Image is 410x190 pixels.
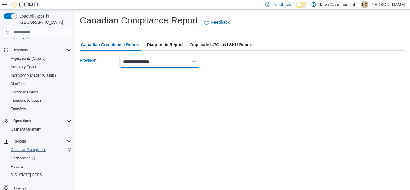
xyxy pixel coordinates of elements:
[11,56,46,61] span: Adjustments (Classic)
[147,39,183,51] span: Diagnostic Report
[1,137,74,146] button: Reports
[6,154,74,162] a: Dashboards
[11,73,56,78] span: Inventory Manager (Classic)
[12,2,39,8] img: Cova
[80,58,96,63] label: Province
[11,156,35,161] span: Dashboards
[8,80,71,87] span: Manifests
[273,2,291,8] span: Feedback
[80,14,198,26] h1: Canadian Compliance Report
[319,1,355,8] p: Tatva Cannabis Ltd
[8,97,71,104] span: Transfers (Classic)
[8,163,71,170] span: Reports
[361,1,368,8] div: Nishant Chauhan
[17,13,71,25] span: Load All Apps in [GEOGRAPHIC_DATA]
[6,63,74,71] button: Inventory Count
[8,171,71,179] span: Washington CCRS
[11,138,28,145] button: Reports
[202,16,232,28] a: Feedback
[8,126,44,133] a: Cash Management
[8,72,71,79] span: Inventory Manager (Classic)
[8,55,48,62] a: Adjustments (Classic)
[11,90,38,95] span: Purchase Orders
[8,171,44,179] a: [US_STATE] CCRS
[371,1,405,8] p: [PERSON_NAME]
[8,35,71,42] span: Promotions
[11,127,41,132] span: Cash Management
[190,39,253,51] span: Duplicate UPC and SKU Report
[11,117,33,125] button: Operations
[13,119,31,123] span: Operations
[362,1,367,8] span: NC
[296,2,308,8] input: Dark Mode
[8,155,71,162] span: Dashboards
[11,81,26,86] span: Manifests
[6,162,74,171] button: Reports
[6,71,74,80] button: Inventory Manager (Classic)
[11,36,29,41] span: Promotions
[13,185,26,190] span: Settings
[8,105,71,113] span: Transfers
[6,146,74,154] button: Canadian Compliance
[6,125,74,134] button: Cash Management
[8,63,71,71] span: Inventory Count
[8,63,39,71] a: Inventory Count
[8,126,71,133] span: Cash Management
[11,65,36,69] span: Inventory Count
[11,117,71,125] span: Operations
[6,88,74,96] button: Purchase Orders
[8,89,71,96] span: Purchase Orders
[6,105,74,113] button: Transfers
[6,80,74,88] button: Manifests
[81,39,140,51] span: Canadian Compliance Report
[11,138,71,145] span: Reports
[8,72,58,79] a: Inventory Manager (Classic)
[8,35,32,42] a: Promotions
[1,117,74,125] button: Operations
[11,47,71,54] span: Inventory
[11,164,23,169] span: Reports
[8,80,29,87] a: Manifests
[8,163,26,170] a: Reports
[8,55,71,62] span: Adjustments (Classic)
[6,171,74,179] button: [US_STATE] CCRS
[6,96,74,105] button: Transfers (Classic)
[8,105,28,113] a: Transfers
[6,34,74,42] button: Promotions
[1,46,74,54] button: Inventory
[8,146,71,153] span: Canadian Compliance
[11,107,26,111] span: Transfers
[8,146,49,153] a: Canadian Compliance
[357,1,359,8] p: |
[11,98,41,103] span: Transfers (Classic)
[6,54,74,63] button: Adjustments (Classic)
[8,89,41,96] a: Purchase Orders
[8,97,43,104] a: Transfers (Classic)
[13,139,26,144] span: Reports
[13,48,28,53] span: Inventory
[211,19,230,25] span: Feedback
[11,173,42,177] span: [US_STATE] CCRS
[11,147,46,152] span: Canadian Compliance
[8,155,37,162] a: Dashboards
[11,47,30,54] button: Inventory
